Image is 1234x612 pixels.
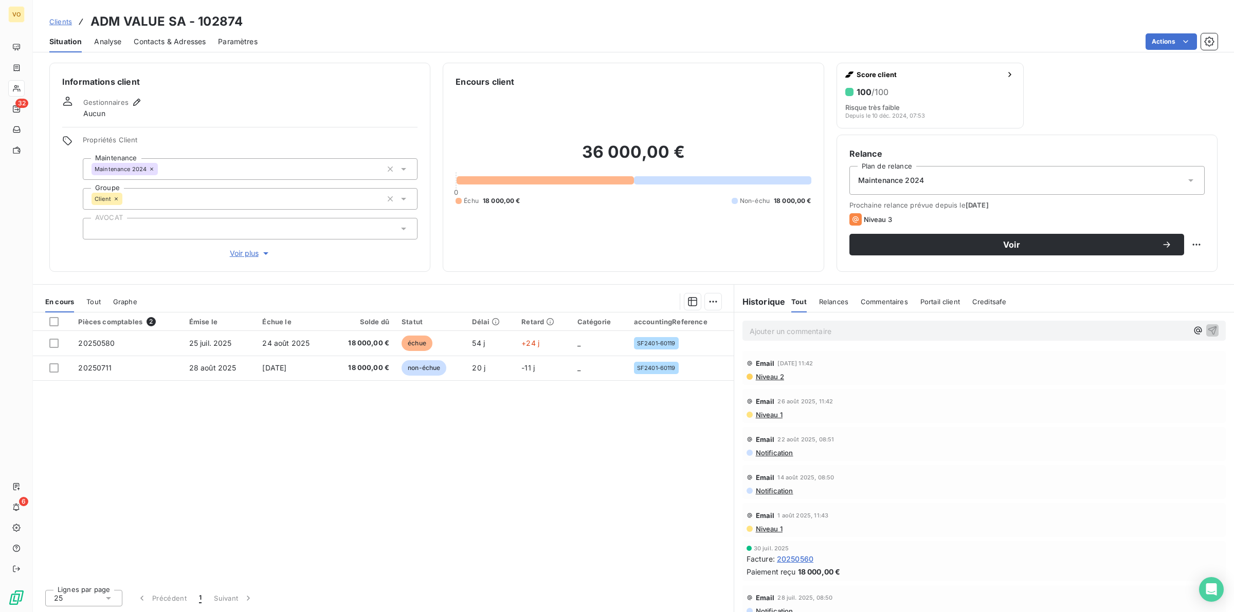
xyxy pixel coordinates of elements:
[972,298,1007,306] span: Creditsafe
[262,339,310,347] span: 24 août 2025
[95,196,111,202] span: Client
[755,487,793,495] span: Notification
[95,166,147,172] span: Maintenance 2024
[920,298,960,306] span: Portail client
[754,545,789,551] span: 30 juil. 2025
[756,473,775,481] span: Email
[49,16,72,27] a: Clients
[19,497,28,506] span: 6
[199,593,202,603] span: 1
[774,196,811,206] span: 18 000,00 €
[483,196,520,206] span: 18 000,00 €
[756,511,775,520] span: Email
[472,318,509,326] div: Délai
[521,363,535,372] span: -11 j
[230,248,271,258] span: Voir plus
[15,99,28,108] span: 32
[747,553,775,564] span: Facture :
[402,318,460,326] div: Statut
[454,188,458,196] span: 0
[49,17,72,26] span: Clients
[521,318,565,326] div: Retard
[966,201,989,209] span: [DATE]
[336,318,389,326] div: Solde dû
[472,363,485,372] span: 20 j
[402,336,432,351] span: échue
[193,587,208,609] button: 1
[336,338,389,348] span: 18 000,00 €
[777,398,833,404] span: 26 août 2025, 11:42
[777,553,813,564] span: 20250560
[755,525,783,533] span: Niveau 1
[94,36,121,47] span: Analyse
[845,103,900,112] span: Risque très faible
[8,589,25,606] img: Logo LeanPay
[262,318,323,326] div: Échue le
[218,36,258,47] span: Paramètres
[1146,33,1197,50] button: Actions
[637,340,676,346] span: SF2401-60119
[755,411,783,419] span: Niveau 1
[402,360,446,376] span: non-échue
[857,70,1002,79] span: Score client
[472,339,485,347] span: 54 j
[857,87,888,97] h6: 100
[755,373,784,381] span: Niveau 2
[872,87,888,97] span: /100
[78,317,176,326] div: Pièces comptables
[90,12,243,31] h3: ADM VALUE SA - 102874
[756,359,775,367] span: Email
[634,318,728,326] div: accountingReference
[521,339,539,347] span: +24 j
[262,363,286,372] span: [DATE]
[83,136,418,150] span: Propriétés Client
[189,339,232,347] span: 25 juil. 2025
[777,512,828,518] span: 1 août 2025, 11:43
[849,147,1205,160] h6: Relance
[777,436,834,442] span: 22 août 2025, 08:51
[849,234,1184,255] button: Voir
[791,298,807,306] span: Tout
[861,298,908,306] span: Commentaires
[740,196,770,206] span: Non-échu
[837,63,1024,128] button: Score client100/100Risque très faibleDepuis le 10 déc. 2024, 07:53
[49,36,82,47] span: Situation
[577,363,580,372] span: _
[83,98,129,106] span: Gestionnaires
[45,298,74,306] span: En cours
[756,397,775,405] span: Email
[755,449,793,457] span: Notification
[577,339,580,347] span: _
[798,566,841,577] span: 18 000,00 €
[756,594,775,602] span: Email
[456,76,514,88] h6: Encours client
[864,215,892,224] span: Niveau 3
[464,196,479,206] span: Échu
[456,142,811,173] h2: 36 000,00 €
[858,175,924,186] span: Maintenance 2024
[208,587,260,609] button: Suivant
[83,248,418,259] button: Voir plus
[777,474,834,480] span: 14 août 2025, 08:50
[756,435,775,443] span: Email
[78,339,115,347] span: 20250580
[83,108,105,119] span: Aucun
[1199,577,1224,602] div: Open Intercom Messenger
[777,360,813,366] span: [DATE] 11:42
[747,566,796,577] span: Paiement reçu
[86,298,101,306] span: Tout
[158,164,166,174] input: Ajouter une valeur
[189,363,237,372] span: 28 août 2025
[777,595,832,601] span: 28 juil. 2025, 08:50
[862,240,1162,249] span: Voir
[577,318,622,326] div: Catégorie
[92,224,100,233] input: Ajouter une valeur
[113,298,137,306] span: Graphe
[637,365,676,371] span: SF2401-60119
[78,363,112,372] span: 20250711
[147,317,156,326] span: 2
[131,587,193,609] button: Précédent
[8,6,25,23] div: VO
[134,36,206,47] span: Contacts & Adresses
[819,298,848,306] span: Relances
